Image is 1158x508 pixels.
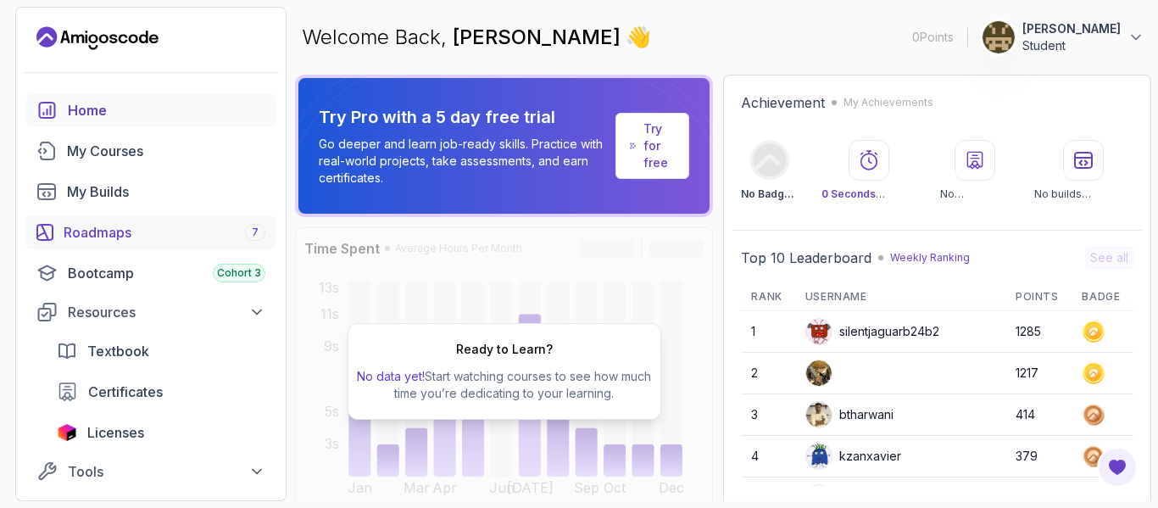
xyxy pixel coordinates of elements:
p: [PERSON_NAME] [1022,20,1121,37]
div: Resources [68,302,265,322]
th: Rank [741,283,795,311]
span: Cohort 3 [217,266,261,280]
img: jetbrains icon [57,424,77,441]
p: No Badge :( [741,187,797,201]
th: Points [1005,283,1072,311]
a: home [26,93,276,127]
button: Tools [26,456,276,487]
td: 4 [741,436,795,477]
a: builds [26,175,276,209]
td: 1285 [1005,311,1072,353]
a: textbook [47,334,276,368]
p: Welcome Back, [302,24,651,51]
img: user profile image [806,402,832,427]
th: Badge [1072,283,1133,311]
h2: Top 10 Leaderboard [741,248,871,268]
p: Student [1022,37,1121,54]
button: user profile image[PERSON_NAME]Student [982,20,1144,54]
img: user profile image [983,21,1015,53]
p: No certificates [940,187,1010,201]
p: Watched [821,187,917,201]
div: My Courses [67,141,265,161]
span: Certificates [88,382,163,402]
a: Try for free [643,120,675,171]
a: licenses [47,416,276,449]
h2: Achievement [741,92,825,113]
p: Weekly Ranking [890,251,970,265]
div: Roadmaps [64,222,265,243]
div: kzanxavier [805,443,901,470]
span: Licenses [87,422,144,443]
p: 0 Points [912,29,954,46]
td: 2 [741,353,795,394]
button: See all [1085,246,1133,270]
img: default monster avatar [806,444,832,469]
td: 1217 [1005,353,1072,394]
a: Landing page [36,25,159,52]
span: [PERSON_NAME] [453,25,626,49]
p: Start watching courses to see how much time you’re dedicating to your learning. [355,368,654,402]
h2: Ready to Learn? [456,341,553,358]
p: No builds completed [1034,187,1133,201]
div: silentjaguarb24b2 [805,318,939,345]
span: Textbook [87,341,149,361]
span: 0 Seconds [821,187,885,200]
th: Username [795,283,1005,311]
td: 414 [1005,394,1072,436]
div: Home [68,100,265,120]
p: Go deeper and learn job-ready skills. Practice with real-world projects, take assessments, and ea... [319,136,609,187]
span: 7 [252,226,259,239]
a: certificates [47,375,276,409]
div: Bootcamp [68,263,265,283]
img: default monster avatar [806,319,832,344]
button: Resources [26,297,276,327]
img: user profile image [806,360,832,386]
button: Open Feedback Button [1097,447,1138,488]
div: btharwani [805,401,894,428]
a: roadmaps [26,215,276,249]
span: No data yet! [357,369,425,383]
p: Try Pro with a 5 day free trial [319,105,609,129]
a: Try for free [615,113,689,179]
span: 👋 [626,24,651,51]
td: 1 [741,311,795,353]
td: 379 [1005,436,1072,477]
div: My Builds [67,181,265,202]
div: Tools [68,461,265,482]
p: My Achievements [843,96,933,109]
td: 3 [741,394,795,436]
a: courses [26,134,276,168]
a: bootcamp [26,256,276,290]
